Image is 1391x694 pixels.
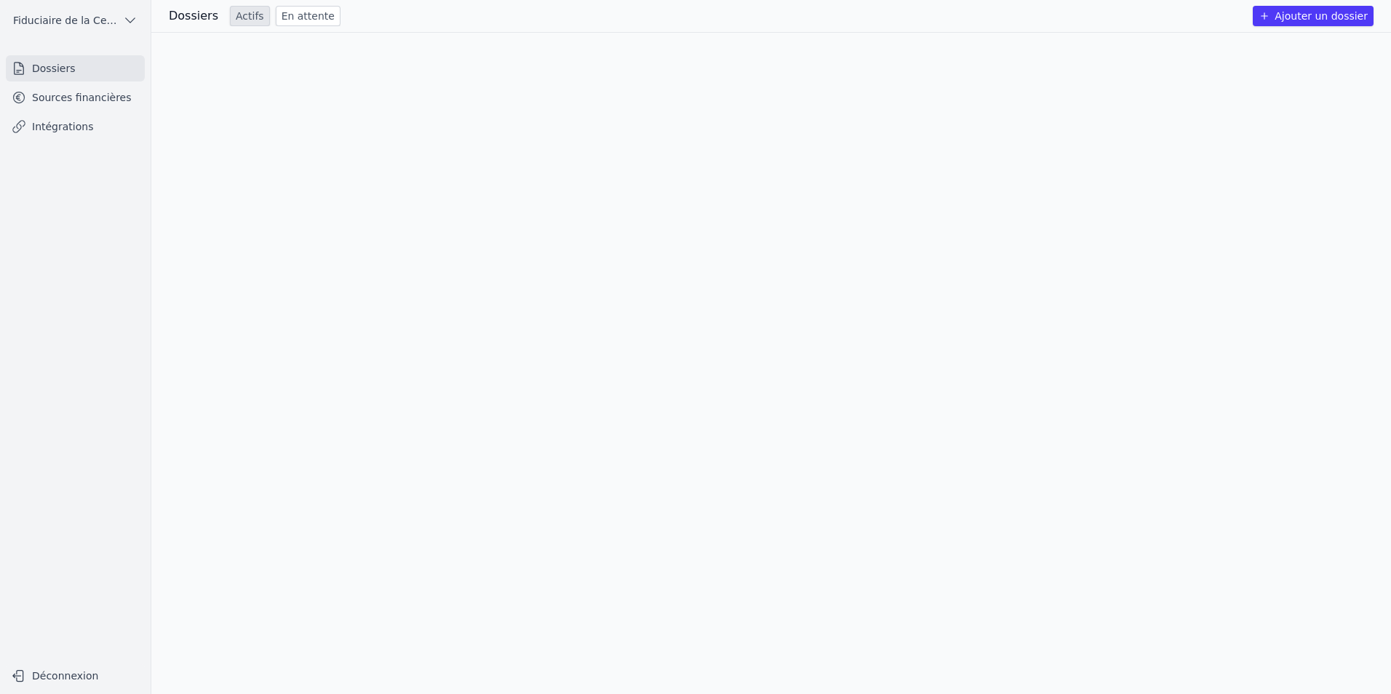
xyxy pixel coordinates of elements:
a: Dossiers [6,55,145,81]
h3: Dossiers [169,7,218,25]
a: Actifs [230,6,270,26]
button: Déconnexion [6,664,145,687]
a: En attente [276,6,340,26]
span: Fiduciaire de la Cense & Associés [13,13,117,28]
button: Ajouter un dossier [1253,6,1374,26]
button: Fiduciaire de la Cense & Associés [6,9,145,32]
a: Intégrations [6,113,145,140]
a: Sources financières [6,84,145,111]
